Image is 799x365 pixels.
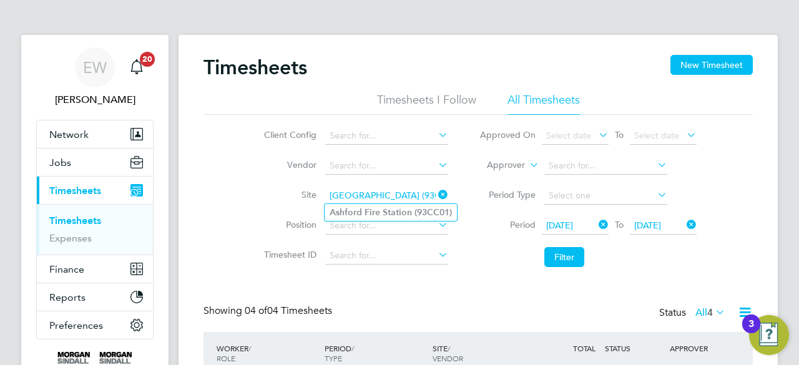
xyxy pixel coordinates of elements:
[37,177,153,204] button: Timesheets
[544,157,667,175] input: Search for...
[448,343,450,353] span: /
[260,159,316,170] label: Vendor
[377,92,476,115] li: Timesheets I Follow
[507,92,580,115] li: All Timesheets
[260,219,316,230] label: Position
[245,304,267,317] span: 04 of
[351,343,354,353] span: /
[49,129,89,140] span: Network
[365,207,380,218] b: Fire
[140,52,155,67] span: 20
[217,353,235,363] span: ROLE
[479,129,536,140] label: Approved On
[469,159,525,172] label: Approver
[37,255,153,283] button: Finance
[414,207,452,218] b: (93CC01)
[749,315,789,355] button: Open Resource Center, 3 new notifications
[49,319,103,331] span: Preferences
[37,120,153,148] button: Network
[748,324,754,340] div: 3
[544,187,667,205] input: Select one
[546,130,591,141] span: Select date
[49,215,101,226] a: Timesheets
[602,337,667,359] div: STATUS
[325,127,448,145] input: Search for...
[49,263,84,275] span: Finance
[611,127,627,143] span: To
[49,157,71,168] span: Jobs
[49,232,92,244] a: Expenses
[203,55,307,80] h2: Timesheets
[667,337,732,359] div: APPROVER
[37,148,153,176] button: Jobs
[670,55,753,75] button: New Timesheet
[203,304,335,318] div: Showing
[659,304,728,322] div: Status
[695,306,725,319] label: All
[260,249,316,260] label: Timesheet ID
[634,220,661,231] span: [DATE]
[37,204,153,255] div: Timesheets
[83,59,107,75] span: EW
[260,189,316,200] label: Site
[325,247,448,265] input: Search for...
[260,129,316,140] label: Client Config
[433,353,463,363] span: VENDOR
[573,343,596,353] span: TOTAL
[611,217,627,233] span: To
[49,291,86,303] span: Reports
[383,207,412,218] b: Station
[325,217,448,235] input: Search for...
[544,247,584,267] button: Filter
[325,353,342,363] span: TYPE
[36,92,154,107] span: Emma Wells
[325,157,448,175] input: Search for...
[49,185,101,197] span: Timesheets
[479,189,536,200] label: Period Type
[325,187,448,205] input: Search for...
[37,283,153,311] button: Reports
[546,220,573,231] span: [DATE]
[37,311,153,339] button: Preferences
[248,343,251,353] span: /
[330,207,362,218] b: Ashford
[124,47,149,87] a: 20
[479,219,536,230] label: Period
[707,306,713,319] span: 4
[36,47,154,107] a: EW[PERSON_NAME]
[245,304,332,317] span: 04 Timesheets
[634,130,679,141] span: Select date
